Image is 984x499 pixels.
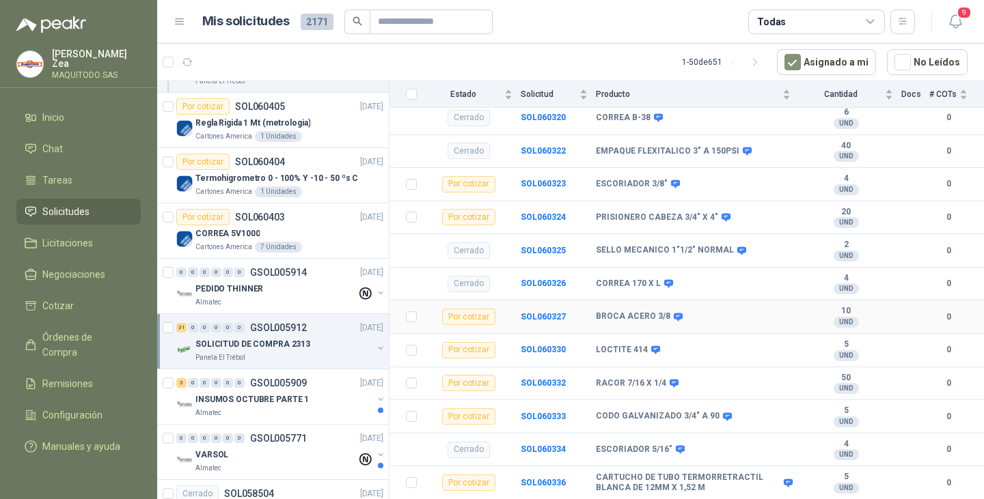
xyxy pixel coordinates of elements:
[52,71,141,79] p: MAQUITODO SAS
[442,474,495,491] div: Por cotizar
[834,118,859,129] div: UND
[929,476,968,489] b: 0
[42,236,93,251] span: Licitaciones
[682,51,766,73] div: 1 - 50 de 651
[834,184,859,195] div: UND
[176,319,386,363] a: 31 0 0 0 0 0 GSOL005912[DATE] Company LogoSOLICITUD DE COMPRA 2313Panela El Trébol
[442,309,495,325] div: Por cotizar
[195,393,309,406] p: INSUMOS OCTUBRE PARTE 1
[521,345,566,354] b: SOL060330
[176,268,187,277] div: 0
[301,14,333,30] span: 2171
[195,186,252,197] p: Cartones America
[250,268,307,277] p: GSOL005914
[16,402,141,428] a: Configuración
[176,430,386,474] a: 0 0 0 0 0 0 GSOL005771[DATE] Company LogoVARSOLAlmatec
[223,323,233,332] div: 0
[799,141,893,152] b: 40
[834,416,859,427] div: UND
[360,377,383,390] p: [DATE]
[521,478,566,487] a: SOL060336
[235,157,285,167] p: SOL060404
[887,49,968,75] button: No Leídos
[42,141,63,156] span: Chat
[234,268,245,277] div: 0
[521,212,566,222] b: SOL060324
[425,81,521,108] th: Estado
[52,49,141,68] p: [PERSON_NAME] Zea
[929,211,968,224] b: 0
[834,317,859,328] div: UND
[157,148,389,203] a: Por cotizarSOL060404[DATE] Company LogoTermohigrometro 0 - 100% Y -10 - 50 ºs CCartones America1 ...
[943,10,968,34] button: 9
[360,211,383,224] p: [DATE]
[255,186,302,197] div: 1 Unidades
[834,483,859,494] div: UND
[235,212,285,222] p: SOL060403
[17,51,43,77] img: Company Logo
[929,443,968,456] b: 0
[799,81,901,108] th: Cantidad
[16,433,141,459] a: Manuales y ayuda
[195,297,221,308] p: Almatec
[521,81,596,108] th: Solicitud
[235,102,285,111] p: SOL060405
[223,433,233,443] div: 0
[834,383,859,394] div: UND
[16,16,86,33] img: Logo peakr
[16,167,141,193] a: Tareas
[188,433,198,443] div: 0
[250,323,307,332] p: GSOL005912
[195,283,263,296] p: PEDIDO THINNER
[176,397,193,413] img: Company Logo
[442,342,495,358] div: Por cotizar
[42,267,105,282] span: Negociaciones
[16,293,141,319] a: Cotizar
[360,322,383,334] p: [DATE]
[596,179,668,190] b: ESCORIADOR 3/8"
[157,93,389,148] a: Por cotizarSOL060405[DATE] Company LogoRegla Rigida 1 Mt (metrologia)Cartones America1 Unidades
[202,12,290,31] h1: Mis solicitudes
[353,16,362,26] span: search
[255,131,302,142] div: 1 Unidades
[596,472,780,494] b: CARTUCHO DE TUBO TERMORRETRACTIL BLANCA DE 12MM X 1,52 M
[596,89,780,99] span: Producto
[211,323,221,332] div: 0
[176,433,187,443] div: 0
[195,242,252,253] p: Cartones America
[448,110,490,126] div: Cerrado
[799,373,893,384] b: 50
[799,439,893,450] b: 4
[799,273,893,284] b: 4
[596,146,739,157] b: EMPAQUE FLEXITALICO 3" A 150PSI
[195,227,260,240] p: CORREA 5V1000
[799,472,893,483] b: 5
[195,76,245,87] p: Panela El Trébol
[834,217,859,228] div: UND
[176,341,193,358] img: Company Logo
[188,378,198,388] div: 0
[799,339,893,350] b: 5
[521,312,566,322] b: SOL060327
[16,199,141,225] a: Solicitudes
[200,433,210,443] div: 0
[929,311,968,324] b: 0
[521,113,566,122] a: SOL060320
[521,279,566,288] b: SOL060326
[195,172,358,185] p: Termohigrometro 0 - 100% Y -10 - 50 ºs C
[799,306,893,317] b: 10
[834,151,859,162] div: UND
[929,410,968,423] b: 0
[521,378,566,388] a: SOL060332
[929,145,968,158] b: 0
[42,298,74,313] span: Cotizar
[929,89,957,99] span: # COTs
[929,343,968,356] b: 0
[929,377,968,390] b: 0
[521,246,566,255] a: SOL060325
[360,266,383,279] p: [DATE]
[448,276,490,292] div: Cerrado
[929,177,968,190] b: 0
